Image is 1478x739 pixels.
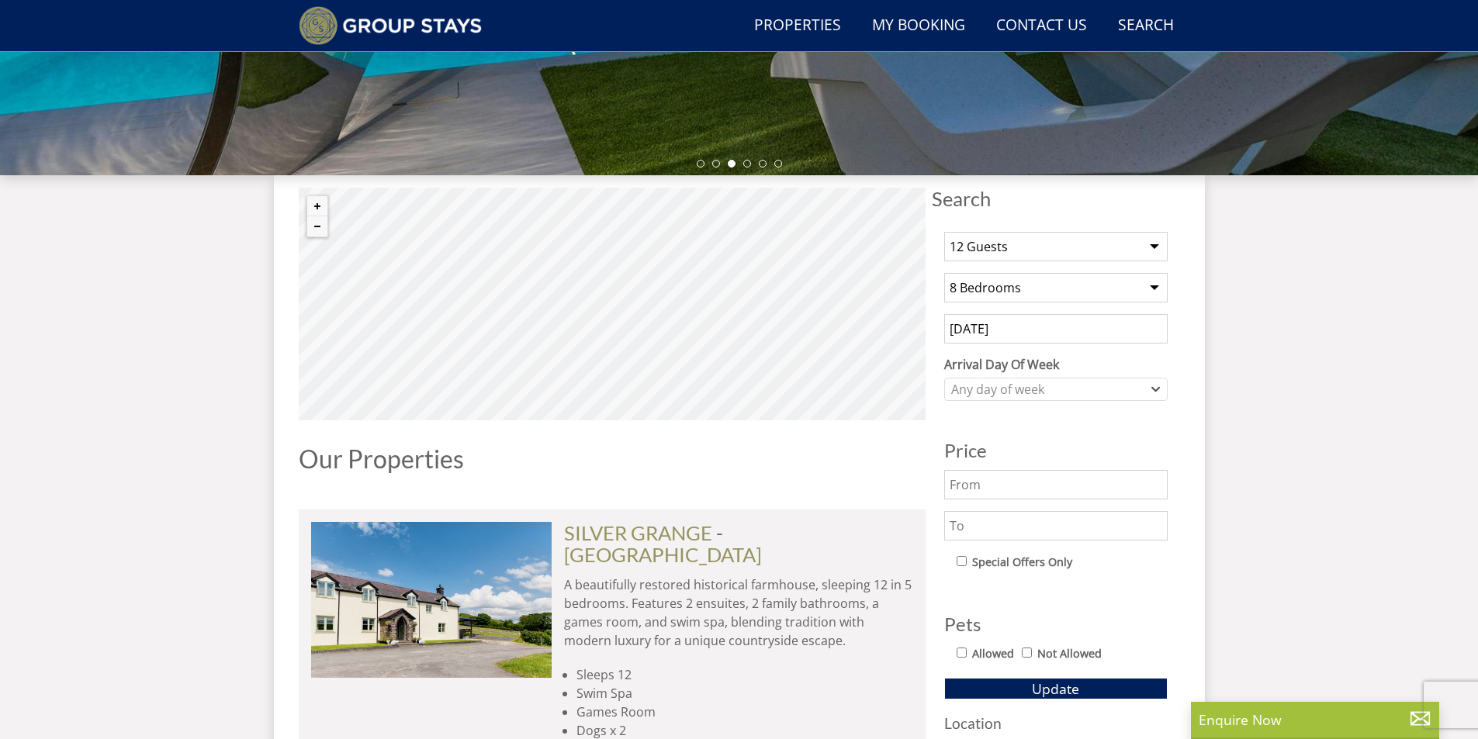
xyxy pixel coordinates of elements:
a: SILVER GRANGE [564,521,712,544]
span: Update [1032,679,1079,698]
p: A beautifully restored historical farmhouse, sleeping 12 in 5 bedrooms. Features 2 ensuites, 2 fa... [564,575,913,650]
label: Allowed [972,645,1014,662]
div: Combobox [944,378,1168,401]
a: Properties [748,9,847,43]
input: To [944,511,1168,540]
span: Search [932,188,1180,209]
h3: Location [944,715,1168,731]
h3: Pets [944,614,1168,634]
p: Enquire Now [1199,710,1431,730]
div: Any day of week [947,381,1148,398]
h3: Price [944,440,1168,461]
label: Special Offers Only [972,554,1072,571]
span: - [564,521,762,566]
canvas: Map [299,188,926,420]
li: Swim Spa [576,684,913,703]
button: Zoom in [307,196,327,216]
a: My Booking [866,9,971,43]
img: DSC_0030-Edit.original.jpg [311,522,552,677]
li: Games Room [576,703,913,721]
input: Arrival Date [944,314,1168,344]
input: From [944,470,1168,499]
label: Not Allowed [1037,645,1102,662]
a: Contact Us [990,9,1093,43]
label: Arrival Day Of Week [944,355,1168,374]
button: Zoom out [307,216,327,237]
img: Group Stays [299,6,483,45]
h1: Our Properties [299,445,926,472]
a: Search [1112,9,1180,43]
a: [GEOGRAPHIC_DATA] [564,543,762,566]
button: Update [944,678,1168,699]
li: Sleeps 12 [576,665,913,684]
